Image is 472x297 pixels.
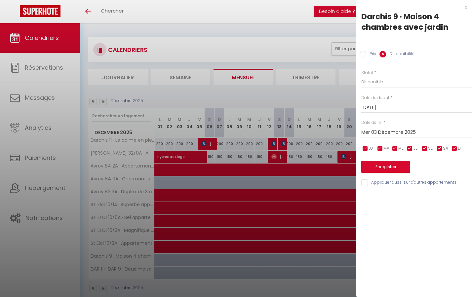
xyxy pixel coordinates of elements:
label: Date de début [361,95,389,101]
span: SA [443,145,448,152]
span: VE [428,145,433,152]
label: Disponibilité [386,51,414,58]
label: Statut [361,70,373,76]
div: Darchis 9 · Maison 4 chambres avec jardin [361,11,467,32]
button: Enregistrer [361,161,410,173]
span: LU [369,145,373,152]
label: Prix [366,51,376,58]
div: x [356,3,467,11]
span: DI [458,145,461,152]
span: JE [413,145,417,152]
label: Date de fin [361,120,382,126]
span: MA [383,145,389,152]
span: ME [398,145,404,152]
